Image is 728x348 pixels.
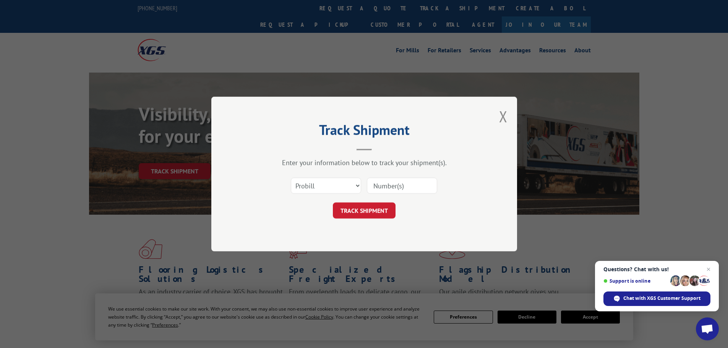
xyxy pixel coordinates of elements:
[704,265,713,274] span: Close chat
[250,125,479,139] h2: Track Shipment
[367,178,437,194] input: Number(s)
[623,295,700,302] span: Chat with XGS Customer Support
[603,291,710,306] div: Chat with XGS Customer Support
[250,158,479,167] div: Enter your information below to track your shipment(s).
[499,106,507,126] button: Close modal
[333,202,396,219] button: TRACK SHIPMENT
[603,266,710,272] span: Questions? Chat with us!
[696,317,719,340] div: Open chat
[603,278,668,284] span: Support is online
